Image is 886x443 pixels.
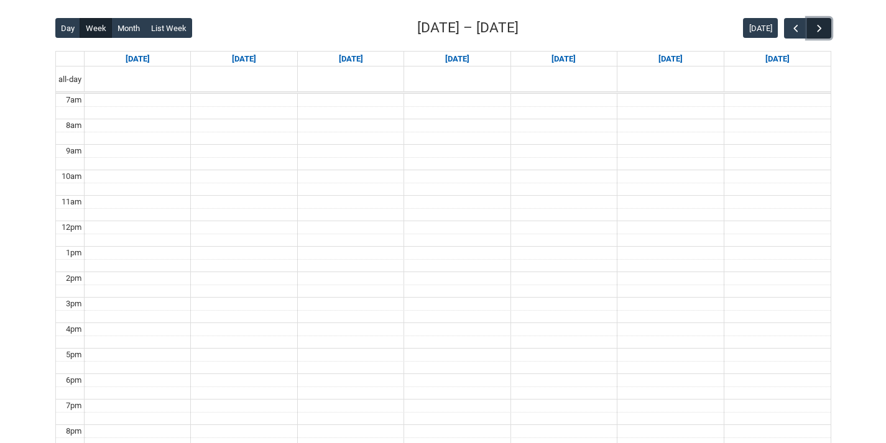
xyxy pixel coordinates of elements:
a: Go to August 22, 2025 [656,52,685,66]
a: Go to August 18, 2025 [229,52,259,66]
a: Go to August 21, 2025 [549,52,578,66]
div: 7pm [63,400,84,412]
a: Go to August 23, 2025 [763,52,792,66]
a: Go to August 20, 2025 [443,52,472,66]
div: 8pm [63,425,84,437]
div: 4pm [63,323,84,336]
button: Month [111,18,145,38]
div: 10am [59,170,84,183]
div: 8am [63,119,84,132]
a: Go to August 17, 2025 [123,52,152,66]
div: 9am [63,145,84,157]
div: 5pm [63,349,84,361]
button: [DATE] [743,18,778,38]
button: Next Week [807,18,831,39]
h2: [DATE] – [DATE] [417,17,519,39]
div: 7am [63,94,84,106]
button: Day [55,18,81,38]
div: 3pm [63,298,84,310]
button: Week [80,18,112,38]
button: Previous Week [784,18,808,39]
span: all-day [56,73,84,86]
div: 2pm [63,272,84,285]
a: Go to August 19, 2025 [336,52,366,66]
div: 6pm [63,374,84,386]
div: 11am [59,196,84,208]
div: 1pm [63,247,84,259]
button: List Week [145,18,192,38]
div: 12pm [59,221,84,234]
